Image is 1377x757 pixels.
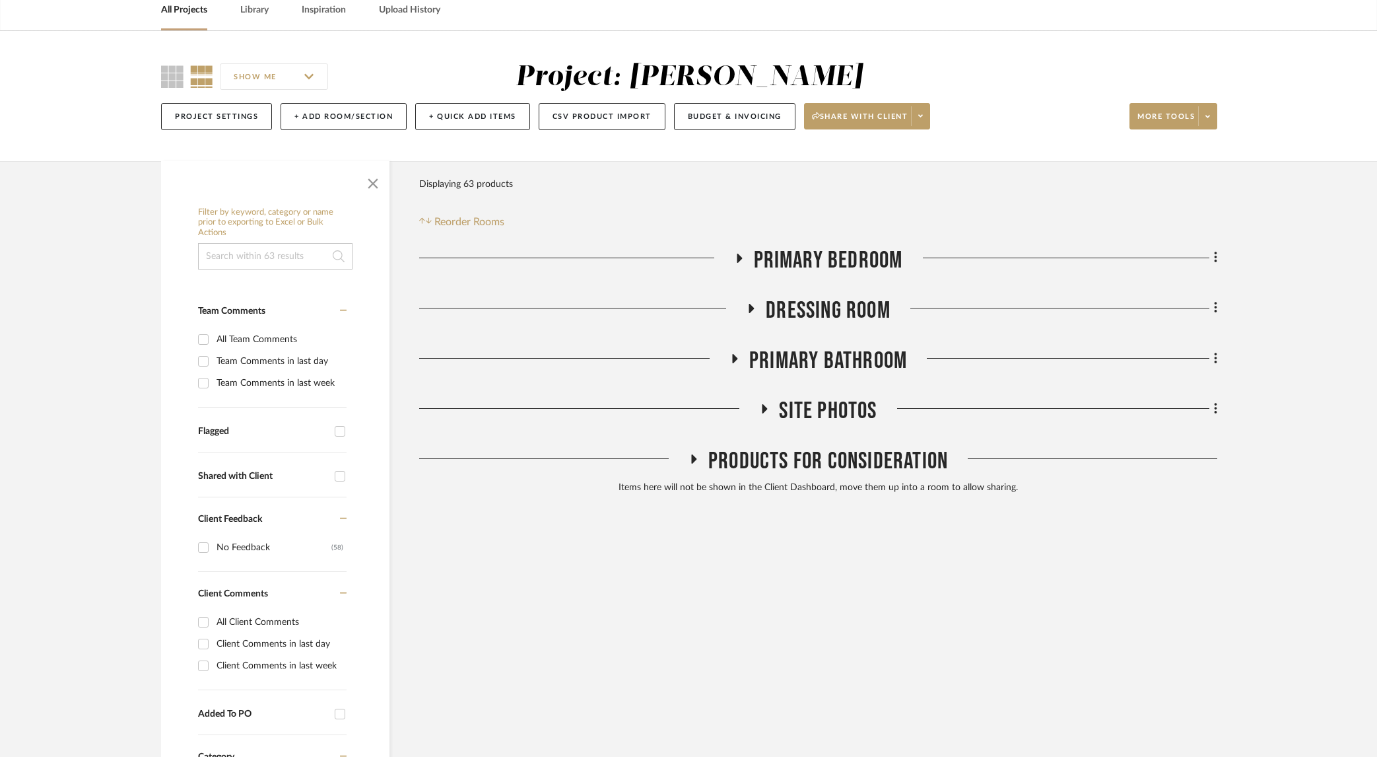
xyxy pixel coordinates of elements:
a: All Projects [161,1,207,19]
div: Displaying 63 products [419,171,513,198]
a: Library [240,1,269,19]
span: Site Photos [779,397,877,425]
button: Project Settings [161,103,272,130]
button: More tools [1129,103,1217,129]
div: All Team Comments [217,329,343,350]
span: More tools [1137,112,1195,131]
div: Added To PO [198,709,328,720]
div: Team Comments in last day [217,351,343,372]
span: Reorder Rooms [434,214,504,230]
span: Products For Consideration [708,447,948,476]
button: Reorder Rooms [419,214,504,230]
button: Share with client [804,103,931,129]
div: Flagged [198,426,328,437]
div: Project: [PERSON_NAME] [516,63,863,91]
span: Team Comments [198,306,265,316]
button: CSV Product Import [539,103,665,130]
div: No Feedback [217,537,331,558]
button: + Quick Add Items [415,103,530,130]
div: Team Comments in last week [217,373,343,394]
span: Share with client [812,112,908,131]
input: Search within 63 results [198,243,353,270]
span: Dressing Room [766,297,890,325]
span: Client Comments [198,589,268,598]
div: (58) [331,537,343,558]
button: Budget & Invoicing [674,103,795,130]
a: Upload History [379,1,440,19]
span: Primary Bedroom [754,246,903,275]
div: Client Comments in last week [217,655,343,676]
button: Close [360,168,386,194]
span: Client Feedback [198,515,262,524]
button: + Add Room/Section [281,103,407,130]
div: Client Comments in last day [217,633,343,655]
div: All Client Comments [217,612,343,633]
div: Shared with Client [198,471,328,482]
span: Primary Bathroom [749,347,907,375]
div: Items here will not be shown in the Client Dashboard, move them up into a room to allow sharing. [419,481,1217,495]
h6: Filter by keyword, category or name prior to exporting to Excel or Bulk Actions [198,207,353,238]
a: Inspiration [302,1,346,19]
